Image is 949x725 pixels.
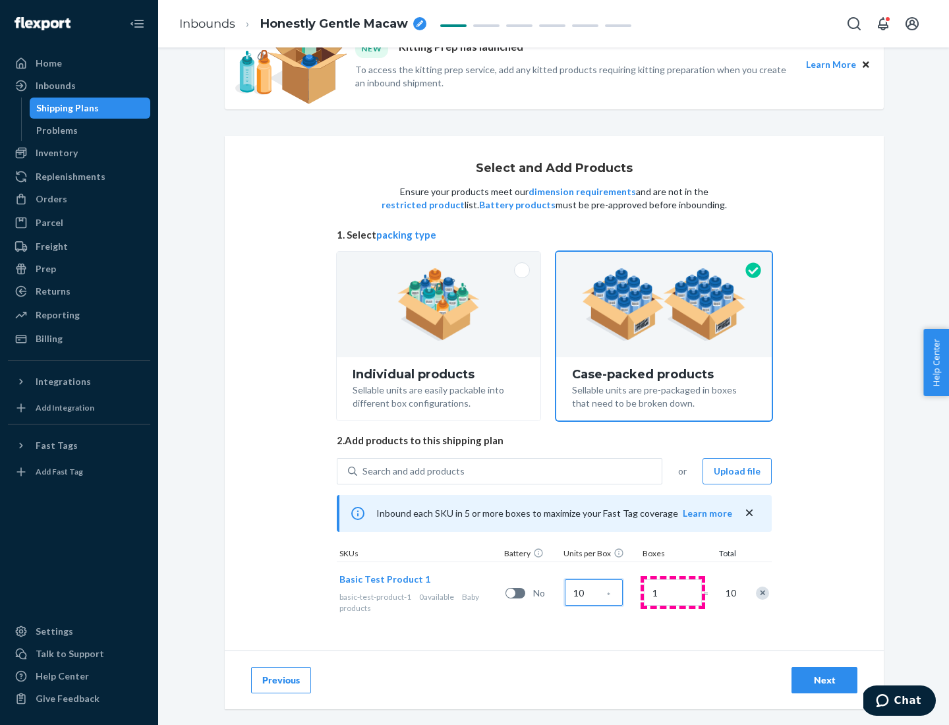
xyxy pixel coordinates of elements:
a: Home [8,53,150,74]
span: 0 available [419,592,454,602]
a: Freight [8,236,150,257]
div: Freight [36,240,68,253]
div: Baby products [339,591,500,614]
div: Prep [36,262,56,275]
button: Open notifications [870,11,896,37]
button: Help Center [923,329,949,396]
div: Add Integration [36,402,94,413]
div: Reporting [36,308,80,322]
button: dimension requirements [529,185,636,198]
div: Billing [36,332,63,345]
button: restricted product [382,198,465,212]
img: case-pack.59cecea509d18c883b923b81aeac6d0b.png [582,268,746,341]
button: close [743,506,756,520]
iframe: Opens a widget where you can chat to one of our agents [863,685,936,718]
a: Billing [8,328,150,349]
p: To access the kitting prep service, add any kitted products requiring kitting preparation when yo... [355,63,794,90]
a: Prep [8,258,150,279]
div: Orders [36,192,67,206]
div: Individual products [353,368,525,381]
a: Shipping Plans [30,98,151,119]
div: Inbounds [36,79,76,92]
div: Battery [502,548,561,562]
div: Add Fast Tag [36,466,83,477]
div: Parcel [36,216,63,229]
div: Units per Box [561,548,640,562]
div: Problems [36,124,78,137]
div: Total [706,548,739,562]
div: Talk to Support [36,647,104,660]
button: Give Feedback [8,688,150,709]
a: Returns [8,281,150,302]
a: Inbounds [179,16,235,31]
span: Honestly Gentle Macaw [260,16,408,33]
button: Close Navigation [124,11,150,37]
img: Flexport logo [14,17,71,30]
button: Open account menu [899,11,925,37]
button: packing type [376,228,436,242]
button: Learn more [683,507,732,520]
span: = [703,587,716,600]
div: Fast Tags [36,439,78,452]
span: 1. Select [337,228,772,242]
input: Case Quantity [565,579,623,606]
button: Fast Tags [8,435,150,456]
div: Boxes [640,548,706,562]
a: Orders [8,188,150,210]
div: Replenishments [36,170,105,183]
a: Inbounds [8,75,150,96]
ol: breadcrumbs [169,5,437,43]
h1: Select and Add Products [476,162,633,175]
span: No [533,587,560,600]
div: Inbound each SKU in 5 or more boxes to maximize your Fast Tag coverage [337,495,772,532]
span: Basic Test Product 1 [339,573,430,585]
button: Open Search Box [841,11,867,37]
a: Help Center [8,666,150,687]
div: NEW [355,40,388,57]
div: Returns [36,285,71,298]
p: Kitting Prep has launched [399,40,523,57]
div: Case-packed products [572,368,756,381]
a: Add Fast Tag [8,461,150,482]
div: Home [36,57,62,70]
div: Next [803,674,846,687]
a: Replenishments [8,166,150,187]
div: Search and add products [362,465,465,478]
div: SKUs [337,548,502,562]
p: Ensure your products meet our and are not in the list. must be pre-approved before inbounding. [380,185,728,212]
span: 2. Add products to this shipping plan [337,434,772,448]
div: Shipping Plans [36,101,99,115]
button: Battery products [479,198,556,212]
a: Reporting [8,304,150,326]
button: Integrations [8,371,150,392]
button: Basic Test Product 1 [339,573,430,586]
button: Talk to Support [8,643,150,664]
button: Next [791,667,857,693]
div: Help Center [36,670,89,683]
span: basic-test-product-1 [339,592,411,602]
a: Parcel [8,212,150,233]
button: Close [859,57,873,72]
input: Number of boxes [644,579,702,606]
button: Upload file [703,458,772,484]
div: Settings [36,625,73,638]
a: Problems [30,120,151,141]
button: Previous [251,667,311,693]
div: Sellable units are easily packable into different box configurations. [353,381,525,410]
div: Give Feedback [36,692,100,705]
a: Add Integration [8,397,150,419]
a: Inventory [8,142,150,163]
div: Remove Item [756,587,769,600]
div: Integrations [36,375,91,388]
button: Learn More [806,57,856,72]
img: individual-pack.facf35554cb0f1810c75b2bd6df2d64e.png [397,268,480,341]
div: Sellable units are pre-packaged in boxes that need to be broken down. [572,381,756,410]
a: Settings [8,621,150,642]
span: or [678,465,687,478]
div: Inventory [36,146,78,159]
span: 10 [723,587,736,600]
